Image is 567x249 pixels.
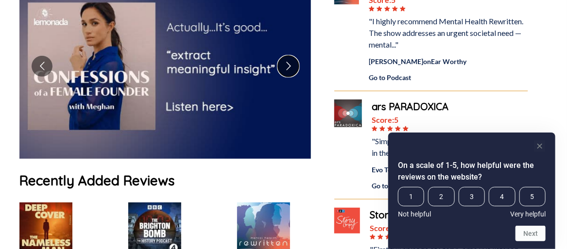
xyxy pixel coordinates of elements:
[334,208,360,233] img: StoryCorps
[369,72,528,83] a: Go to Podcast
[398,140,546,241] div: On a scale of 1-5, how helpful were the reviews on the website? Select an option from 1 to 5, wit...
[372,135,528,159] div: "Simply exquisite, and one of the must-listens in the world of podcast fiction. The story is..."
[372,181,528,191] a: Go to Podcast
[534,140,546,152] button: Hide survey
[19,170,315,191] h1: Recently Added Reviews
[398,187,546,218] div: On a scale of 1-5, how helpful were the reviews on the website? Select an option from 1 to 5, wit...
[370,208,528,222] a: StoryCorps
[398,210,431,218] span: Not helpful
[372,100,528,114] a: ars PARADOXICA
[372,114,528,126] div: Score: 5
[459,187,485,206] span: 3
[369,16,528,50] div: "I highly recommend Mental Health Rewritten. The show addresses an urgent societal need — mental..."
[515,226,546,241] button: Next question
[510,210,546,218] span: Very helpful
[370,222,528,234] div: Score: 4.5
[489,187,515,206] span: 4
[334,100,362,127] img: ars PARADOXICA
[398,160,546,183] h2: On a scale of 1-5, how helpful were the reviews on the website? Select an option from 1 to 5, wit...
[278,56,299,77] button: Go to next slide
[398,187,424,206] span: 1
[428,187,454,206] span: 2
[32,56,52,77] button: Go to previous slide
[369,56,528,66] div: [PERSON_NAME] on Ear Worthy
[372,165,528,175] div: Evo Terra on The End
[519,187,546,206] span: 5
